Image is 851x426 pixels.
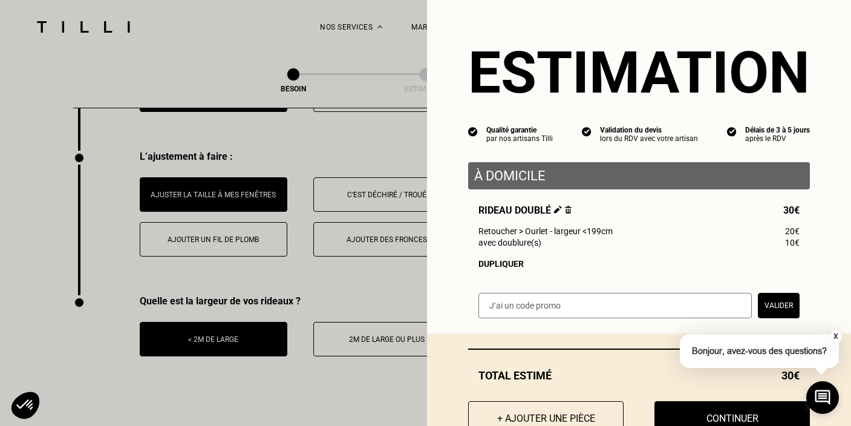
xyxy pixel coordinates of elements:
img: Supprimer [565,206,572,214]
span: Rideau doublé [478,205,572,216]
img: icon list info [727,126,737,137]
p: Bonjour, avez-vous des questions? [680,334,839,368]
span: Retoucher > Ourlet - largeur <199cm [478,226,613,236]
span: avec doublure(s) [478,238,541,247]
div: après le RDV [745,134,810,143]
span: 20€ [785,226,800,236]
span: 10€ [785,238,800,247]
div: Validation du devis [600,126,698,134]
img: Éditer [554,206,562,214]
div: Total estimé [468,369,810,382]
div: Qualité garantie [486,126,553,134]
div: Délais de 3 à 5 jours [745,126,810,134]
div: par nos artisans Tilli [486,134,553,143]
div: Dupliquer [478,259,800,269]
p: À domicile [474,168,804,183]
section: Estimation [468,39,810,106]
img: icon list info [582,126,592,137]
button: X [830,330,842,343]
img: icon list info [468,126,478,137]
span: 30€ [783,205,800,216]
div: lors du RDV avec votre artisan [600,134,698,143]
input: J‘ai un code promo [478,293,752,318]
button: Valider [758,293,800,318]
